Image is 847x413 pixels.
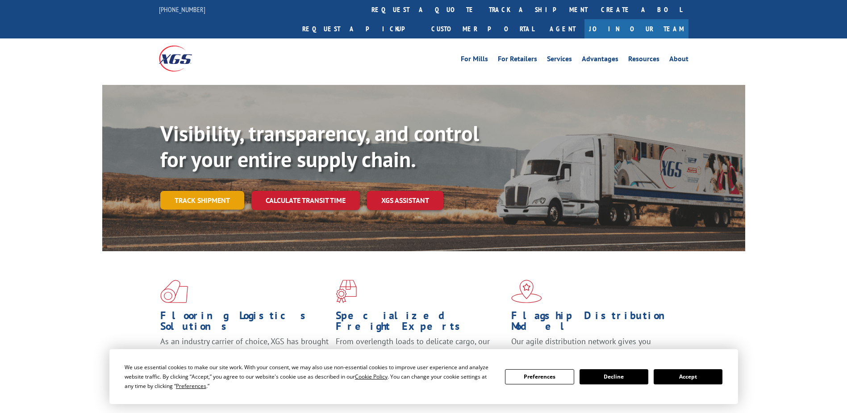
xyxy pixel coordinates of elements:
span: Our agile distribution network gives you nationwide inventory management on demand. [511,336,676,357]
b: Visibility, transparency, and control for your entire supply chain. [160,119,479,173]
img: xgs-icon-flagship-distribution-model-red [511,280,542,303]
a: For Retailers [498,55,537,65]
a: Track shipment [160,191,244,210]
h1: Flooring Logistics Solutions [160,310,329,336]
div: Cookie Consent Prompt [109,349,738,404]
a: Request a pickup [296,19,425,38]
div: We use essential cookies to make our site work. With your consent, we may also use non-essential ... [125,362,494,391]
a: Advantages [582,55,618,65]
p: From overlength loads to delicate cargo, our experienced staff knows the best way to move your fr... [336,336,505,376]
a: [PHONE_NUMBER] [159,5,205,14]
a: Join Our Team [584,19,688,38]
h1: Specialized Freight Experts [336,310,505,336]
button: Decline [580,369,648,384]
h1: Flagship Distribution Model [511,310,680,336]
img: xgs-icon-focused-on-flooring-red [336,280,357,303]
img: xgs-icon-total-supply-chain-intelligence-red [160,280,188,303]
a: Services [547,55,572,65]
a: Customer Portal [425,19,541,38]
button: Preferences [505,369,574,384]
a: About [669,55,688,65]
span: As an industry carrier of choice, XGS has brought innovation and dedication to flooring logistics... [160,336,329,368]
a: Calculate transit time [251,191,360,210]
a: Resources [628,55,659,65]
a: XGS ASSISTANT [367,191,443,210]
a: For Mills [461,55,488,65]
a: Agent [541,19,584,38]
button: Accept [654,369,722,384]
span: Cookie Policy [355,373,388,380]
span: Preferences [176,382,206,390]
